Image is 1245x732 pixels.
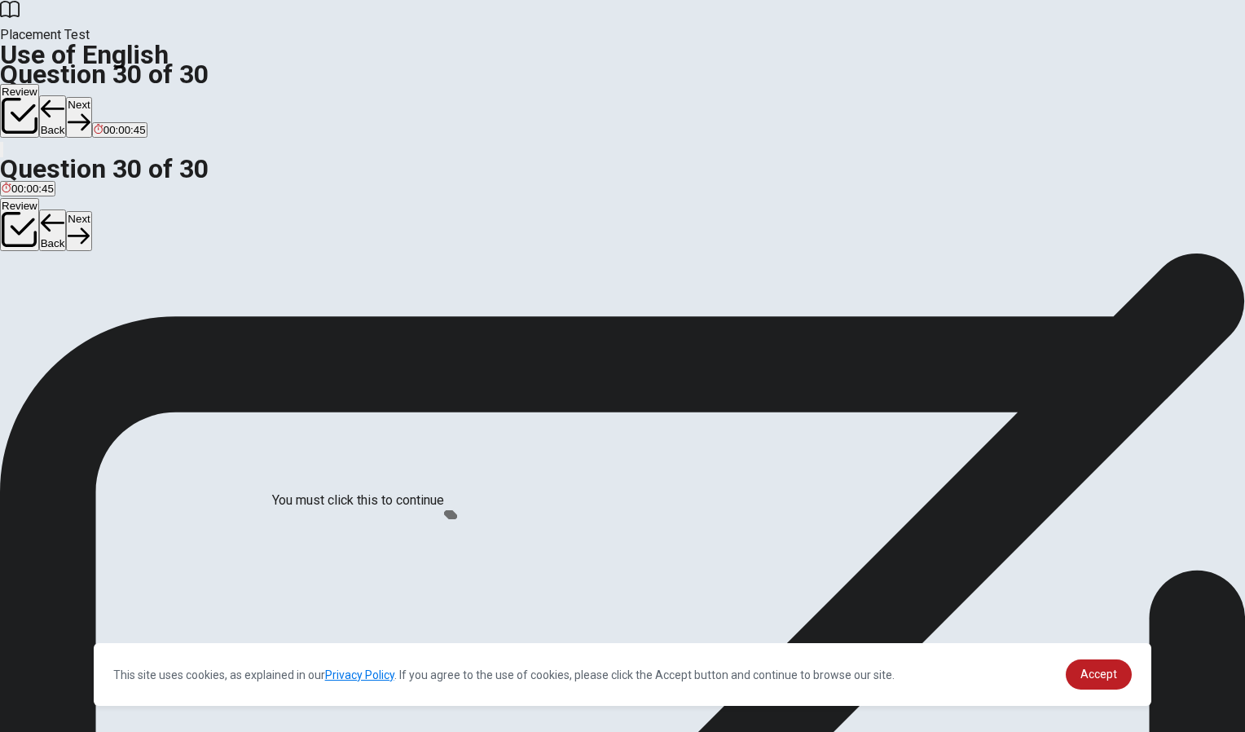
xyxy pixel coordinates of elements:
span: This site uses cookies, as explained in our . If you agree to the use of cookies, please click th... [113,668,895,681]
span: Accept [1080,668,1117,681]
div: You must click this to continue [272,491,444,510]
button: Back [39,209,67,252]
a: dismiss cookie message [1066,659,1132,690]
div: cookieconsent [94,643,1152,706]
button: Back [39,95,67,138]
button: Next [66,97,91,137]
span: 00:00:45 [103,124,146,136]
a: Privacy Policy [325,668,394,681]
button: Next [66,211,91,251]
span: 00:00:45 [11,183,54,195]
